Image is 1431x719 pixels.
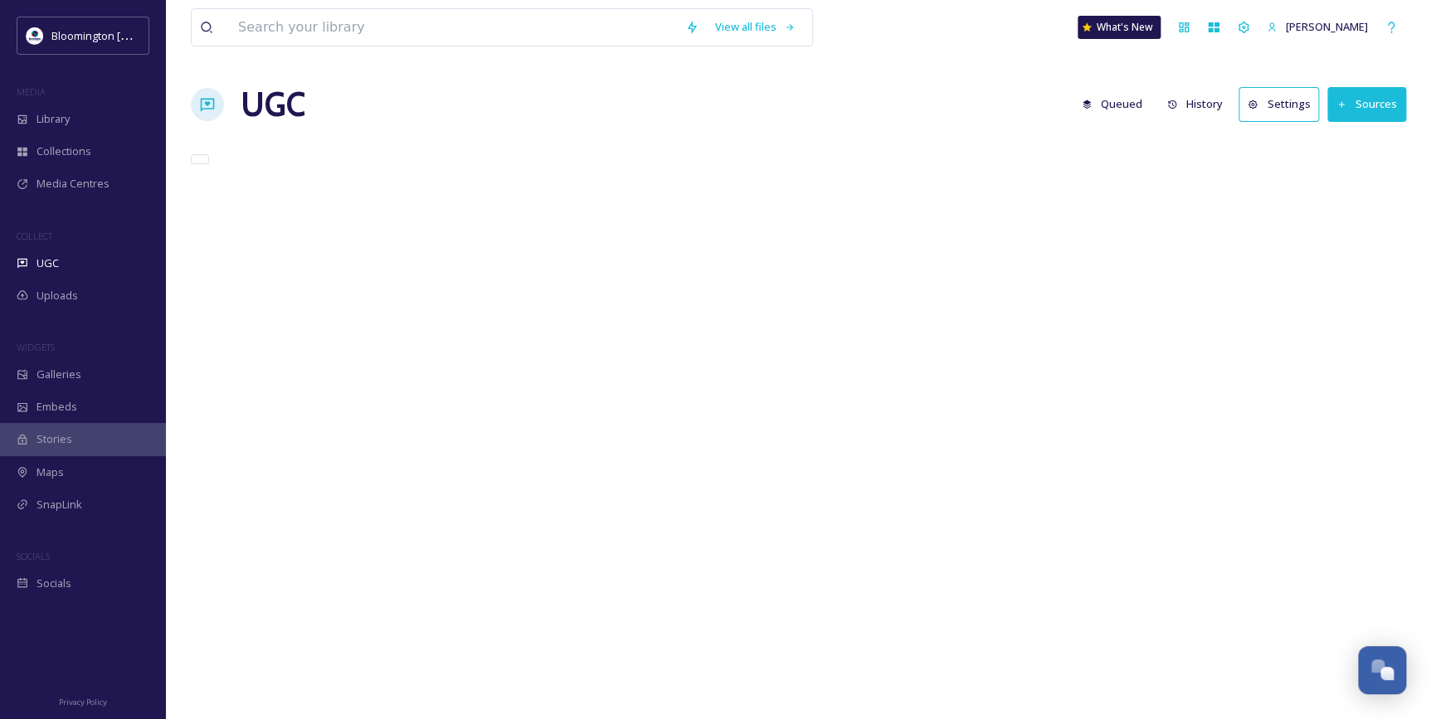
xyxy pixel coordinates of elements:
[37,497,82,513] span: SnapLink
[241,80,305,129] a: UGC
[17,550,50,562] span: SOCIALS
[37,176,110,192] span: Media Centres
[37,464,64,480] span: Maps
[1159,88,1231,120] button: History
[59,697,107,707] span: Privacy Policy
[1239,87,1327,121] a: Settings
[37,399,77,415] span: Embeds
[230,9,677,46] input: Search your library
[37,255,59,271] span: UGC
[37,288,78,304] span: Uploads
[1286,19,1368,34] span: [PERSON_NAME]
[37,111,70,127] span: Library
[17,85,46,98] span: MEDIA
[1073,88,1159,120] a: Queued
[1159,88,1239,120] a: History
[27,27,43,44] img: 429649847_804695101686009_1723528578384153789_n.jpg
[707,11,804,43] a: View all files
[1258,11,1376,43] a: [PERSON_NAME]
[17,341,55,353] span: WIDGETS
[1239,87,1319,121] button: Settings
[37,143,91,159] span: Collections
[37,576,71,591] span: Socials
[37,367,81,382] span: Galleries
[1358,646,1406,694] button: Open Chat
[59,691,107,711] a: Privacy Policy
[17,230,52,242] span: COLLECT
[1078,16,1161,39] a: What's New
[1327,87,1406,121] button: Sources
[51,27,259,43] span: Bloomington [US_STATE] Travel & Tourism
[37,431,72,447] span: Stories
[1073,88,1151,120] button: Queued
